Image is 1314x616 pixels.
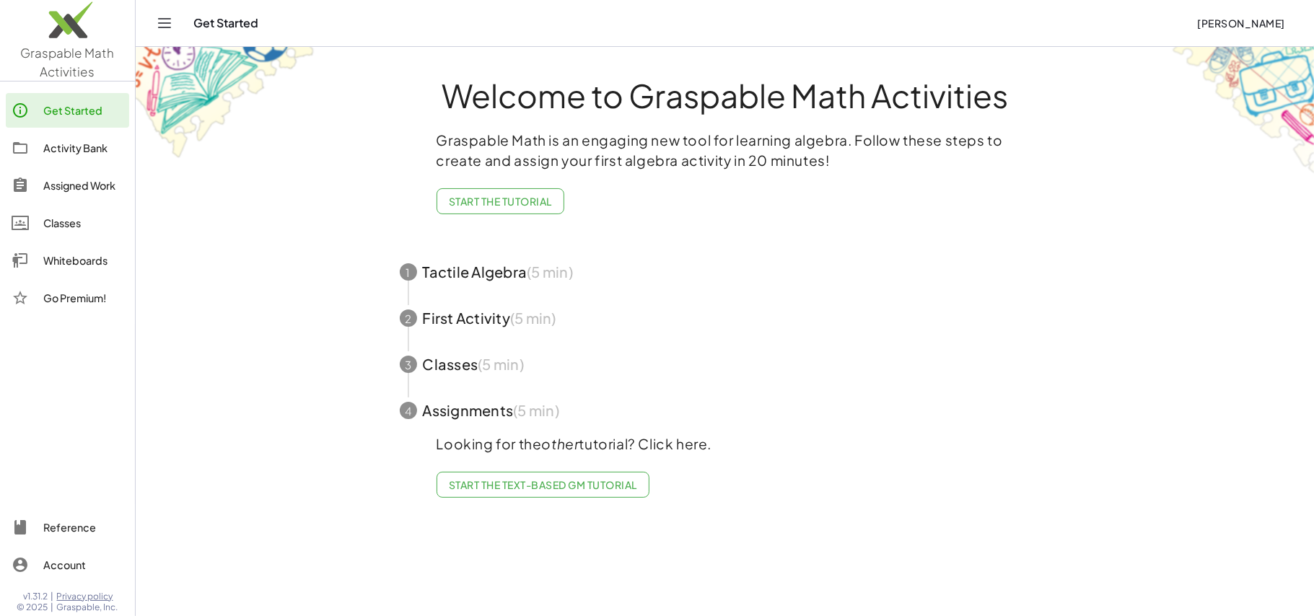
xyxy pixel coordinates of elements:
[373,79,1077,112] h1: Welcome to Graspable Math Activities
[24,591,48,602] span: v1.31.2
[17,602,48,613] span: © 2025
[43,102,123,119] div: Get Started
[400,356,417,373] div: 3
[6,131,129,165] a: Activity Bank
[542,435,579,452] em: other
[382,341,1068,387] button: 3Classes(5 min)
[449,195,552,208] span: Start the Tutorial
[449,478,637,491] span: Start the Text-based GM Tutorial
[43,289,123,307] div: Go Premium!
[400,402,417,419] div: 4
[6,243,129,278] a: Whiteboards
[57,591,118,602] a: Privacy policy
[6,510,129,545] a: Reference
[437,472,649,498] a: Start the Text-based GM Tutorial
[21,45,115,79] span: Graspable Math Activities
[437,434,1014,454] p: Looking for the tutorial? Click here.
[153,12,176,35] button: Toggle navigation
[43,177,123,194] div: Assigned Work
[43,214,123,232] div: Classes
[57,602,118,613] span: Graspable, Inc.
[51,591,54,602] span: |
[382,249,1068,295] button: 1Tactile Algebra(5 min)
[6,206,129,240] a: Classes
[6,168,129,203] a: Assigned Work
[382,387,1068,434] button: 4Assignments(5 min)
[6,93,129,128] a: Get Started
[6,547,129,582] a: Account
[43,556,123,573] div: Account
[43,139,123,157] div: Activity Bank
[1186,10,1297,36] button: [PERSON_NAME]
[437,188,564,214] button: Start the Tutorial
[382,295,1068,341] button: 2First Activity(5 min)
[51,602,54,613] span: |
[43,519,123,536] div: Reference
[437,130,1014,172] p: Graspable Math is an engaging new tool for learning algebra. Follow these steps to create and ass...
[400,263,417,281] div: 1
[400,309,417,327] div: 2
[43,252,123,269] div: Whiteboards
[1197,17,1285,30] span: [PERSON_NAME]
[136,45,316,160] img: get-started-bg-ul-Ceg4j33I.png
